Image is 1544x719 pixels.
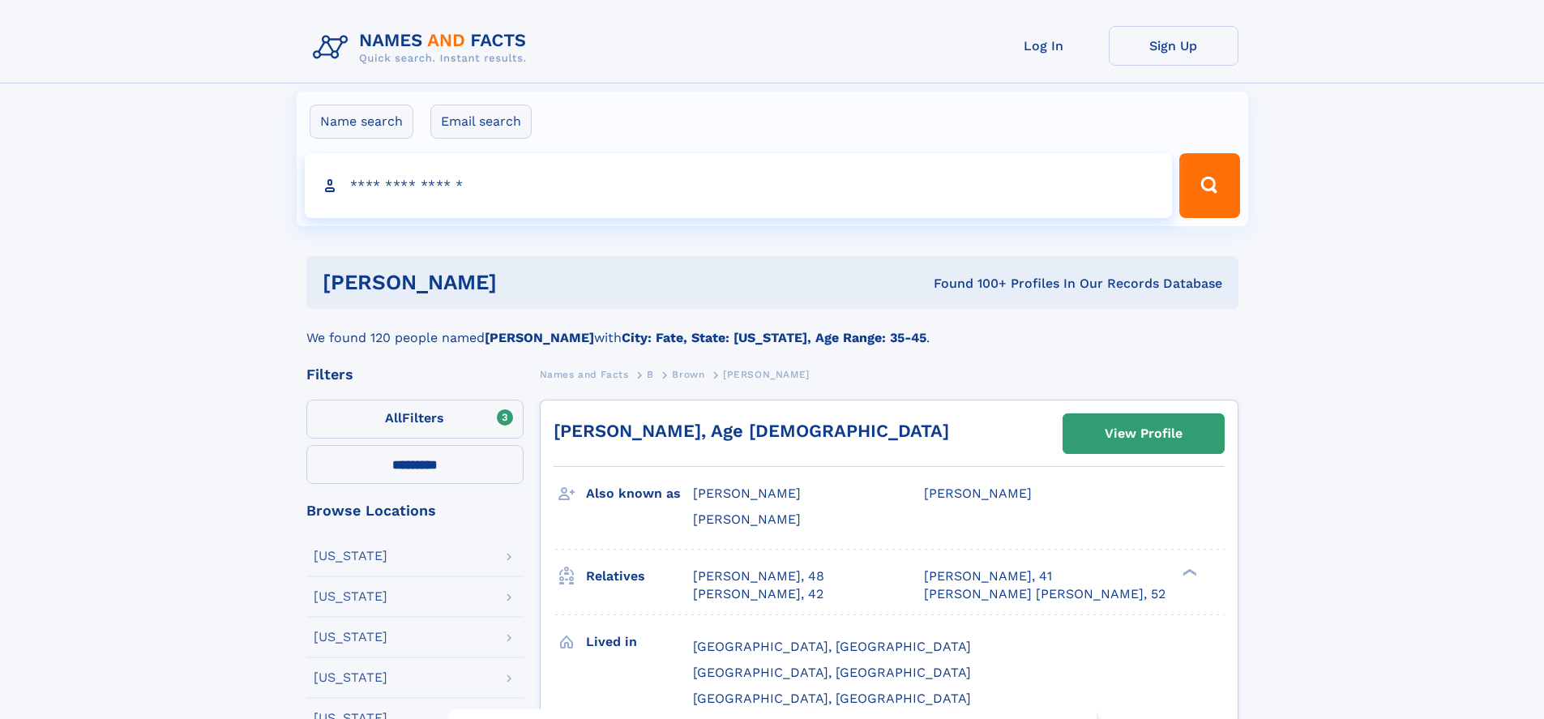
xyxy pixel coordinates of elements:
[314,590,387,603] div: [US_STATE]
[1178,567,1198,577] div: ❯
[385,410,402,426] span: All
[924,567,1052,585] a: [PERSON_NAME], 41
[1063,414,1224,453] a: View Profile
[314,550,387,563] div: [US_STATE]
[323,272,716,293] h1: [PERSON_NAME]
[306,26,540,70] img: Logo Names and Facts
[554,421,949,441] a: [PERSON_NAME], Age [DEMOGRAPHIC_DATA]
[979,26,1109,66] a: Log In
[647,369,654,380] span: B
[306,400,524,439] label: Filters
[586,628,693,656] h3: Lived in
[306,367,524,382] div: Filters
[306,309,1238,348] div: We found 120 people named with .
[715,275,1222,293] div: Found 100+ Profiles In Our Records Database
[485,330,594,345] b: [PERSON_NAME]
[430,105,532,139] label: Email search
[693,665,971,680] span: [GEOGRAPHIC_DATA], [GEOGRAPHIC_DATA]
[924,486,1032,501] span: [PERSON_NAME]
[314,671,387,684] div: [US_STATE]
[693,486,801,501] span: [PERSON_NAME]
[1105,415,1183,452] div: View Profile
[586,480,693,507] h3: Also known as
[586,563,693,590] h3: Relatives
[672,364,704,384] a: Brown
[622,330,926,345] b: City: Fate, State: [US_STATE], Age Range: 35-45
[693,585,823,603] a: [PERSON_NAME], 42
[723,369,810,380] span: [PERSON_NAME]
[693,567,824,585] a: [PERSON_NAME], 48
[647,364,654,384] a: B
[1179,153,1239,218] button: Search Button
[306,503,524,518] div: Browse Locations
[693,691,971,706] span: [GEOGRAPHIC_DATA], [GEOGRAPHIC_DATA]
[310,105,413,139] label: Name search
[540,364,629,384] a: Names and Facts
[693,511,801,527] span: [PERSON_NAME]
[314,631,387,644] div: [US_STATE]
[693,639,971,654] span: [GEOGRAPHIC_DATA], [GEOGRAPHIC_DATA]
[305,153,1173,218] input: search input
[1109,26,1238,66] a: Sign Up
[924,585,1165,603] a: [PERSON_NAME] [PERSON_NAME], 52
[672,369,704,380] span: Brown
